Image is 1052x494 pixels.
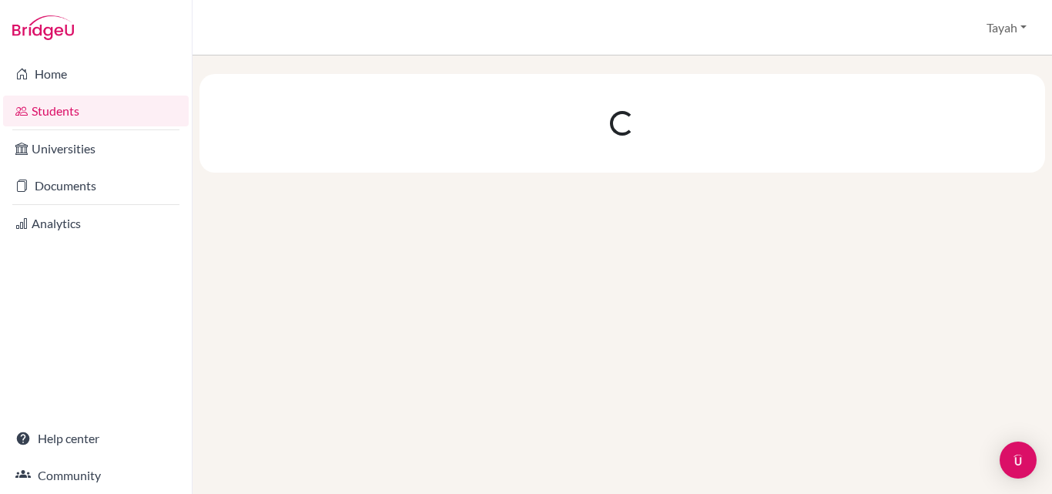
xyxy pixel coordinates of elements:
a: Analytics [3,208,189,239]
button: Tayah [980,13,1034,42]
a: Documents [3,170,189,201]
img: Bridge-U [12,15,74,40]
a: Help center [3,423,189,454]
a: Universities [3,133,189,164]
a: Students [3,96,189,126]
div: Open Intercom Messenger [1000,442,1037,479]
a: Home [3,59,189,89]
a: Community [3,460,189,491]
